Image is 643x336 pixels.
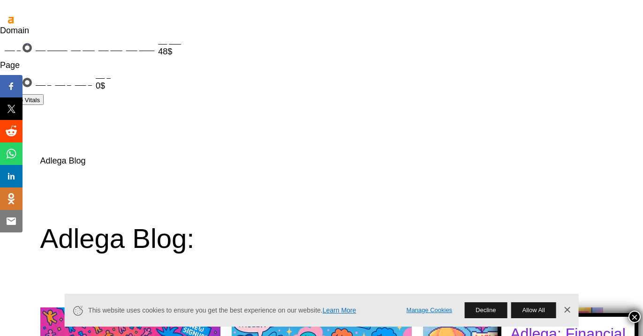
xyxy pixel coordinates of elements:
[71,44,94,52] a: rp192
[96,72,111,79] a: st0
[55,79,71,86] a: rd0
[47,79,52,86] span: 0
[98,44,109,52] span: rd
[5,43,32,52] a: dr4
[67,79,71,86] span: 0
[72,305,83,316] svg: Cookie Icon
[110,44,122,52] span: 164
[628,311,641,323] button: Close
[158,45,181,59] div: 48$
[47,44,67,52] span: 43.5M
[36,44,67,52] a: ar43.5M
[75,79,92,86] a: kw0
[36,44,45,52] span: ar
[40,222,603,255] h1: Adlega Blog:
[88,79,92,86] span: 0
[71,44,81,52] span: rp
[169,37,181,45] span: 174
[126,44,154,52] a: kw2.5K
[55,79,65,86] span: rd
[17,44,21,52] span: 4
[106,72,111,79] span: 0
[511,302,556,318] button: Allow All
[407,306,453,315] a: Manage Cookies
[96,72,105,79] span: st
[10,97,40,104] span: Web Vitals
[98,44,122,52] a: rd164
[464,302,507,318] button: Decline
[36,79,51,86] a: rp0
[5,44,15,52] span: dr
[139,44,154,52] span: 2.5K
[83,44,94,52] span: 192
[96,79,111,93] div: 0$
[158,37,167,45] span: st
[75,79,86,86] span: kw
[560,303,574,317] a: Dismiss Banner
[126,44,137,52] span: kw
[40,156,86,165] a: Adlega Blog
[36,79,45,86] span: rp
[158,37,181,45] a: st174
[323,306,356,314] a: Learn More
[88,306,393,315] span: This website uses cookies to ensure you get the best experience on our website.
